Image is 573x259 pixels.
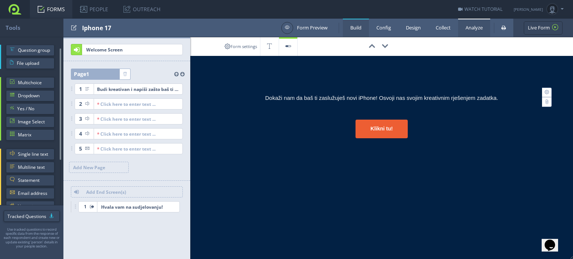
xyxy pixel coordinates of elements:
[82,19,278,37] div: Iphone 17
[6,149,54,160] a: Single line text
[281,22,328,34] a: Form Preview
[6,175,54,186] a: Statement
[542,229,566,252] iframe: chat widget
[17,58,51,69] span: File upload
[6,188,54,199] a: Email address
[398,19,428,37] a: Design
[6,201,54,212] a: Numeric
[74,69,89,80] span: Page
[18,175,51,186] span: Statement
[79,128,82,139] span: 4
[97,202,179,212] span: Hvala vam na sudjelovanju!
[120,69,130,79] a: Delete page
[18,149,51,160] span: Single line text
[79,113,82,124] span: 3
[6,77,54,88] a: Multichoice
[82,187,182,197] span: Add End Screen(s)
[356,120,408,138] div: Klikni tu!
[17,103,51,114] span: Yes / No
[71,23,77,32] span: Edit
[458,19,490,37] a: Analyze
[18,188,51,199] span: Email address
[6,58,54,69] a: File upload
[18,90,51,101] span: Dropdown
[79,98,82,110] span: 2
[6,19,63,37] div: Tools
[369,19,398,37] a: Config
[6,116,54,127] a: Image Select
[4,211,60,222] a: Tracked Questions
[6,103,54,114] a: Yes / No
[221,37,260,56] a: Form settings
[6,45,54,56] a: Question group
[458,6,502,12] a: WATCH TUTORIAL
[18,116,51,127] span: Image Select
[524,21,563,35] a: Live Form
[18,129,51,140] span: Matrix
[82,44,182,55] span: Welcome Screen
[6,129,54,140] a: Matrix
[6,162,54,173] a: Multiline text
[343,19,369,37] a: Build
[86,70,89,78] span: 1
[18,45,51,56] span: Question group
[18,162,51,173] span: Multiline text
[69,162,128,173] span: Add New Page
[97,84,179,94] div: Budi kreativan i napiši zašto baš ti trebaš osvojiti novi iPhone [DATE]
[79,83,82,95] span: 1
[84,201,87,212] span: 1
[428,19,458,37] a: Collect
[79,143,82,154] span: 5
[18,77,51,88] span: Multichoice
[6,90,54,101] a: Dropdown
[265,95,498,101] span: Dokaži nam da baš ti zaslužuješ novi iPhone! Osvoji nas svojim kreativnim rješenjem zadatka.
